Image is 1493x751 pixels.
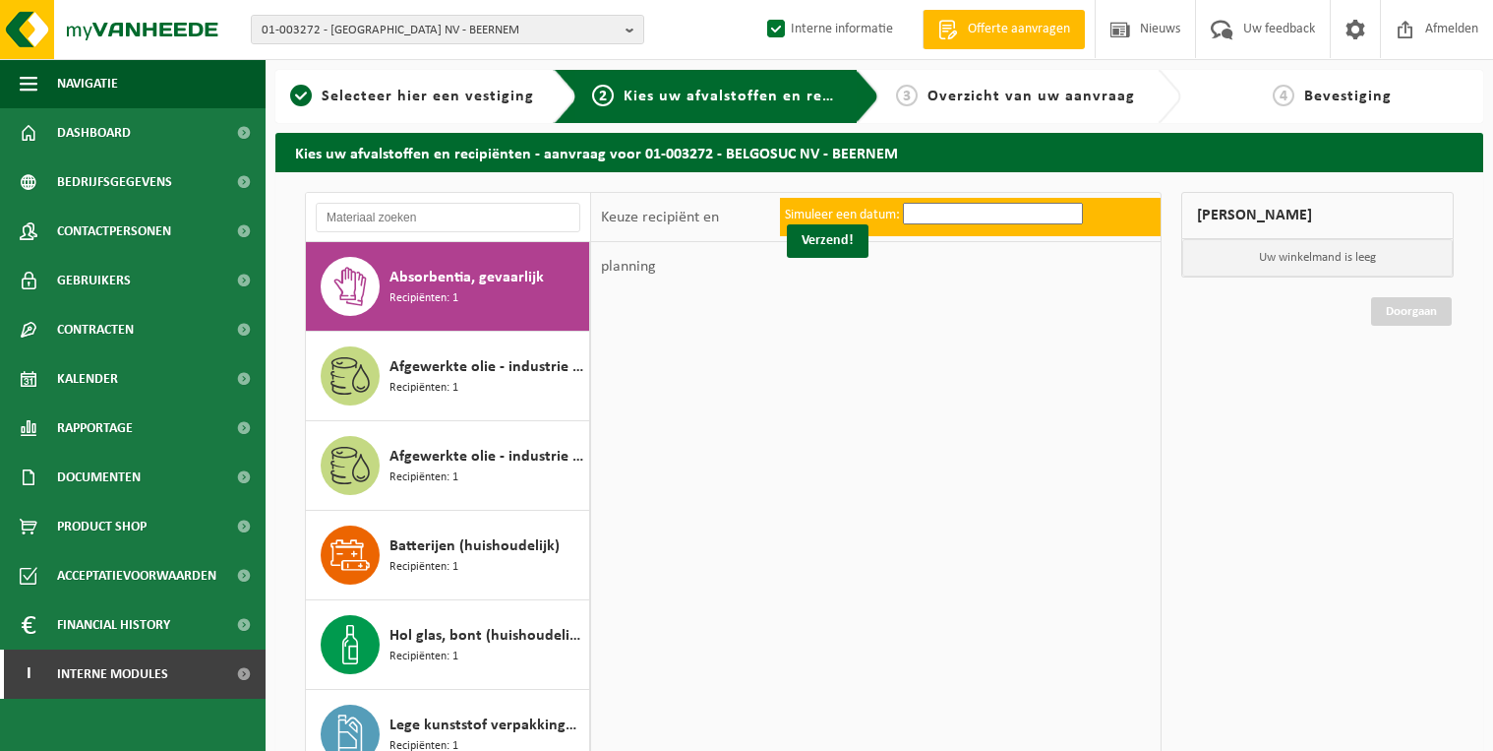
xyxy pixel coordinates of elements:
span: I [20,650,37,699]
button: Afgewerkte olie - industrie in kleinverpakking Recipiënten: 1 [306,421,590,511]
button: 01-003272 - [GEOGRAPHIC_DATA] NV - BEERNEM [251,15,644,44]
span: Recipiënten: 1 [389,648,458,666]
span: Dashboard [57,108,131,157]
label: Simuleer een datum: [785,208,900,222]
div: Keuze recipiënt en planning [591,193,781,242]
span: Acceptatievoorwaarden [57,551,216,600]
span: Hol glas, bont (huishoudelijk) [389,624,584,648]
span: Kies uw afvalstoffen en recipiënten [624,89,894,104]
span: Navigatie [57,59,118,108]
p: Uw winkelmand is leeg [1182,239,1453,277]
h2: Kies uw afvalstoffen en recipiënten - aanvraag voor 01-003272 - BELGOSUC NV - BEERNEM [275,133,1483,171]
span: Kalender [57,354,118,404]
span: Interne modules [57,650,168,699]
span: Lege kunststof verpakkingen van olie [389,714,584,737]
span: Selecteer hier een vestiging [322,89,534,104]
span: 01-003272 - [GEOGRAPHIC_DATA] NV - BEERNEM [262,16,618,45]
span: Contactpersonen [57,207,171,256]
span: Offerte aanvragen [963,20,1075,39]
span: Recipiënten: 1 [389,289,458,308]
label: Interne informatie [763,15,893,44]
span: 2 [592,85,614,106]
input: Materiaal zoeken [316,203,580,232]
span: Afgewerkte olie - industrie in kleinverpakking [389,445,584,469]
button: Verzend! [787,224,868,258]
span: Absorbentia, gevaarlijk [389,266,544,289]
span: Recipiënten: 1 [389,558,458,577]
a: Offerte aanvragen [923,10,1085,49]
a: Doorgaan [1371,297,1452,326]
span: 1 [290,85,312,106]
span: Documenten [57,453,141,502]
span: Contracten [57,305,134,354]
span: Batterijen (huishoudelijk) [389,534,560,558]
div: [PERSON_NAME] [1181,192,1454,239]
button: Absorbentia, gevaarlijk Recipiënten: 1 [306,242,590,332]
button: Hol glas, bont (huishoudelijk) Recipiënten: 1 [306,600,590,690]
span: Bedrijfsgegevens [57,157,172,207]
span: 4 [1273,85,1294,106]
span: Bevestiging [1304,89,1392,104]
a: 1Selecteer hier een vestiging [285,85,538,108]
span: Recipiënten: 1 [389,469,458,487]
span: Afgewerkte olie - industrie in 200lt [389,355,584,379]
span: Gebruikers [57,256,131,305]
span: Recipiënten: 1 [389,379,458,398]
button: Afgewerkte olie - industrie in 200lt Recipiënten: 1 [306,332,590,421]
span: Product Shop [57,502,147,551]
button: Batterijen (huishoudelijk) Recipiënten: 1 [306,511,590,600]
span: Financial History [57,600,170,650]
span: Overzicht van uw aanvraag [927,89,1135,104]
span: 3 [896,85,918,106]
span: Rapportage [57,404,133,453]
